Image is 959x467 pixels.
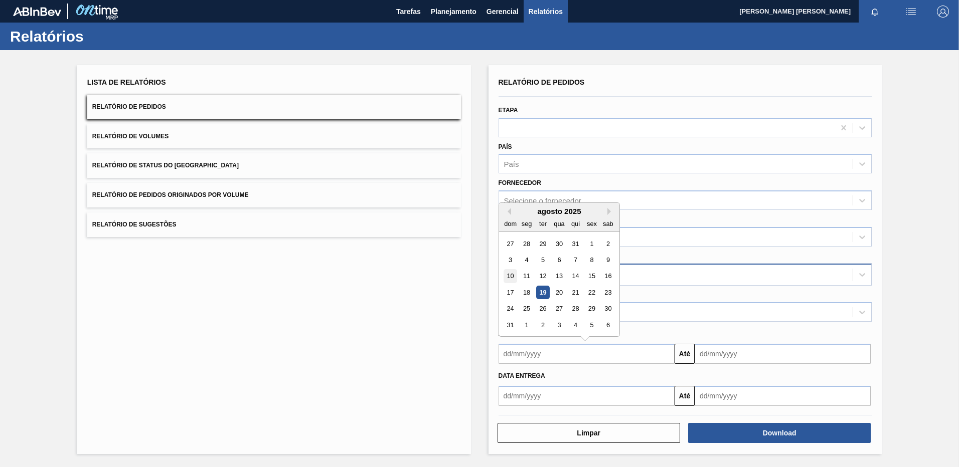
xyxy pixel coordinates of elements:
input: dd/mm/yyyy [695,344,871,364]
div: agosto 2025 [499,207,619,215]
div: Choose sexta-feira, 5 de setembro de 2025 [585,318,598,332]
div: Choose domingo, 17 de agosto de 2025 [504,286,517,299]
div: Choose sábado, 23 de agosto de 2025 [601,286,614,299]
button: Relatório de Pedidos [87,95,461,119]
div: qua [552,217,566,230]
label: Etapa [499,107,518,114]
div: Choose quarta-feira, 20 de agosto de 2025 [552,286,566,299]
img: TNhmsLtSVTkK8tSr43FrP2fwEKptu5GPRR3wAAAABJRU5ErkJggg== [13,7,61,16]
img: userActions [905,6,917,18]
div: Choose sábado, 9 de agosto de 2025 [601,253,614,267]
span: Relatório de Volumes [92,133,169,140]
button: Até [675,344,695,364]
span: Relatório de Pedidos Originados por Volume [92,191,249,198]
button: Previous Month [504,208,511,215]
div: Choose sábado, 16 de agosto de 2025 [601,270,614,283]
button: Relatório de Sugestões [87,212,461,237]
div: Choose quarta-feira, 3 de setembro de 2025 [552,318,566,332]
div: dom [504,217,517,230]
div: Choose quarta-feira, 13 de agosto de 2025 [552,270,566,283]
div: Choose segunda-feira, 11 de agosto de 2025 [520,270,533,283]
div: Choose segunda-feira, 28 de julho de 2025 [520,237,533,251]
div: Choose segunda-feira, 1 de setembro de 2025 [520,318,533,332]
div: Choose terça-feira, 12 de agosto de 2025 [536,270,549,283]
div: Choose terça-feira, 26 de agosto de 2025 [536,302,549,316]
div: Choose terça-feira, 5 de agosto de 2025 [536,253,549,267]
span: Relatório de Status do [GEOGRAPHIC_DATA] [92,162,239,169]
span: Gerencial [487,6,519,18]
div: Choose quinta-feira, 28 de agosto de 2025 [568,302,582,316]
div: Choose terça-feira, 19 de agosto de 2025 [536,286,549,299]
span: Data entrega [499,372,545,379]
button: Download [688,423,871,443]
div: Choose domingo, 24 de agosto de 2025 [504,302,517,316]
div: Choose sexta-feira, 29 de agosto de 2025 [585,302,598,316]
input: dd/mm/yyyy [695,386,871,406]
label: País [499,143,512,150]
div: Choose segunda-feira, 4 de agosto de 2025 [520,253,533,267]
div: Choose sábado, 2 de agosto de 2025 [601,237,614,251]
div: Choose quinta-feira, 31 de julho de 2025 [568,237,582,251]
input: dd/mm/yyyy [499,386,675,406]
div: Choose terça-feira, 2 de setembro de 2025 [536,318,549,332]
div: sex [585,217,598,230]
div: Choose quarta-feira, 27 de agosto de 2025 [552,302,566,316]
img: Logout [937,6,949,18]
button: Limpar [498,423,680,443]
h1: Relatórios [10,31,188,42]
button: Relatório de Status do [GEOGRAPHIC_DATA] [87,153,461,178]
div: Choose sexta-feira, 8 de agosto de 2025 [585,253,598,267]
div: Choose quinta-feira, 4 de setembro de 2025 [568,318,582,332]
span: Relatórios [529,6,563,18]
div: Choose segunda-feira, 25 de agosto de 2025 [520,302,533,316]
button: Next Month [607,208,614,215]
button: Até [675,386,695,406]
div: month 2025-08 [502,236,616,333]
div: Choose sábado, 30 de agosto de 2025 [601,302,614,316]
div: Choose domingo, 27 de julho de 2025 [504,237,517,251]
span: Tarefas [396,6,421,18]
label: Fornecedor [499,179,541,186]
div: Choose sexta-feira, 15 de agosto de 2025 [585,270,598,283]
div: Selecione o fornecedor [504,196,581,205]
div: Choose quinta-feira, 14 de agosto de 2025 [568,270,582,283]
div: Choose quinta-feira, 21 de agosto de 2025 [568,286,582,299]
div: Choose quarta-feira, 30 de julho de 2025 [552,237,566,251]
div: Choose domingo, 10 de agosto de 2025 [504,270,517,283]
div: sab [601,217,614,230]
div: ter [536,217,549,230]
span: Relatório de Sugestões [92,221,177,228]
span: Lista de Relatórios [87,78,166,86]
button: Notificações [859,5,891,19]
div: Choose segunda-feira, 18 de agosto de 2025 [520,286,533,299]
button: Relatório de Pedidos Originados por Volume [87,183,461,207]
div: Choose domingo, 3 de agosto de 2025 [504,253,517,267]
div: Choose sexta-feira, 1 de agosto de 2025 [585,237,598,251]
div: Choose quarta-feira, 6 de agosto de 2025 [552,253,566,267]
div: seg [520,217,533,230]
span: Relatório de Pedidos [92,103,166,110]
button: Relatório de Volumes [87,124,461,149]
div: País [504,160,519,168]
div: Choose sexta-feira, 22 de agosto de 2025 [585,286,598,299]
span: Planejamento [431,6,476,18]
div: qui [568,217,582,230]
div: Choose sábado, 6 de setembro de 2025 [601,318,614,332]
div: Choose quinta-feira, 7 de agosto de 2025 [568,253,582,267]
span: Relatório de Pedidos [499,78,585,86]
input: dd/mm/yyyy [499,344,675,364]
div: Choose domingo, 31 de agosto de 2025 [504,318,517,332]
div: Choose terça-feira, 29 de julho de 2025 [536,237,549,251]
